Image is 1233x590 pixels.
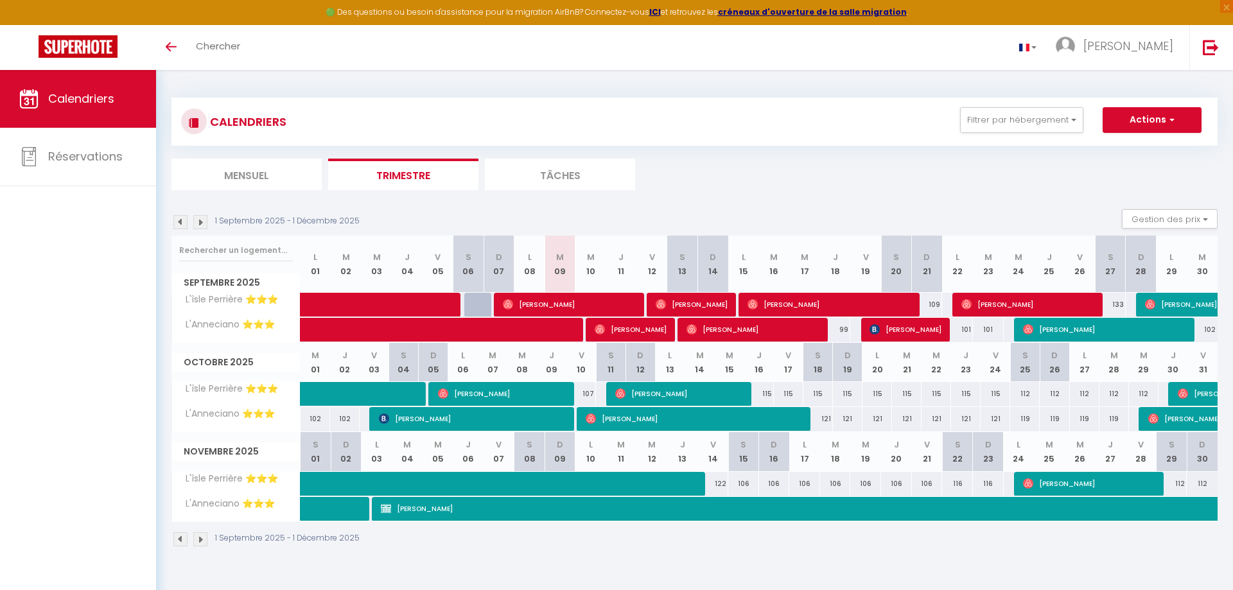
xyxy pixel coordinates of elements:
[566,343,596,382] th: 10
[1157,236,1187,293] th: 29
[740,438,746,451] abbr: S
[744,343,774,382] th: 16
[903,349,911,361] abbr: M
[912,432,943,471] th: 21
[844,349,851,361] abbr: D
[774,343,803,382] th: 17
[955,438,961,451] abbr: S
[545,432,575,471] th: 09
[1010,382,1040,406] div: 112
[403,438,411,451] abbr: M
[448,343,478,382] th: 06
[696,349,704,361] abbr: M
[1070,407,1099,431] div: 119
[1138,251,1144,263] abbr: D
[301,343,330,382] th: 01
[1199,438,1205,451] abbr: D
[1010,343,1040,382] th: 25
[1095,236,1126,293] th: 27
[924,438,930,451] abbr: V
[718,6,907,17] a: créneaux d'ouverture de la salle migration
[343,438,349,451] abbr: D
[679,251,685,263] abbr: S
[833,382,862,406] div: 115
[789,432,820,471] th: 17
[668,349,672,361] abbr: L
[832,438,839,451] abbr: M
[617,438,625,451] abbr: M
[710,251,716,263] abbr: D
[1095,432,1126,471] th: 27
[748,292,912,317] span: [PERSON_NAME]
[1138,438,1144,451] abbr: V
[313,251,317,263] abbr: L
[697,472,728,496] div: 122
[301,236,331,293] th: 01
[1108,251,1114,263] abbr: S
[1076,438,1084,451] abbr: M
[803,407,833,431] div: 121
[963,349,968,361] abbr: J
[710,438,716,451] abbr: V
[892,382,922,406] div: 115
[489,349,496,361] abbr: M
[606,432,637,471] th: 11
[993,349,999,361] abbr: V
[656,292,728,317] span: [PERSON_NAME]
[1157,472,1187,496] div: 112
[174,407,278,421] span: L'Anneciano ⭐⭐⭐
[423,236,453,293] th: 05
[1099,343,1129,382] th: 28
[207,107,286,136] h3: CALENDRIERS
[912,293,943,317] div: 109
[466,438,471,451] abbr: J
[196,39,240,53] span: Chercher
[981,407,1010,431] div: 121
[1187,318,1218,342] div: 102
[419,343,448,382] th: 05
[1040,407,1069,431] div: 119
[820,432,851,471] th: 18
[1187,472,1218,496] div: 112
[1157,432,1187,471] th: 29
[579,349,584,361] abbr: V
[371,349,377,361] abbr: V
[434,438,442,451] abbr: M
[803,343,833,382] th: 18
[1083,38,1173,54] span: [PERSON_NAME]
[1198,251,1206,263] abbr: M
[667,236,698,293] th: 13
[870,317,941,342] span: [PERSON_NAME]
[608,349,614,361] abbr: S
[215,215,360,227] p: 1 Septembre 2025 - 1 Décembre 2025
[575,432,606,471] th: 10
[466,251,471,263] abbr: S
[923,251,930,263] abbr: D
[527,438,532,451] abbr: S
[803,382,833,406] div: 115
[1129,382,1159,406] div: 112
[637,349,643,361] abbr: D
[636,432,667,471] th: 12
[770,251,778,263] abbr: M
[478,343,507,382] th: 07
[453,236,484,293] th: 06
[850,472,881,496] div: 106
[1047,251,1052,263] abbr: J
[685,343,715,382] th: 14
[514,432,545,471] th: 08
[485,159,635,190] li: Tâches
[1065,432,1096,471] th: 26
[655,343,685,382] th: 13
[785,349,791,361] abbr: V
[771,438,777,451] abbr: D
[1010,407,1040,431] div: 119
[942,472,973,496] div: 116
[715,343,744,382] th: 15
[789,472,820,496] div: 106
[1023,471,1157,496] span: [PERSON_NAME]
[453,432,484,471] th: 06
[1169,438,1175,451] abbr: S
[951,407,981,431] div: 121
[850,432,881,471] th: 19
